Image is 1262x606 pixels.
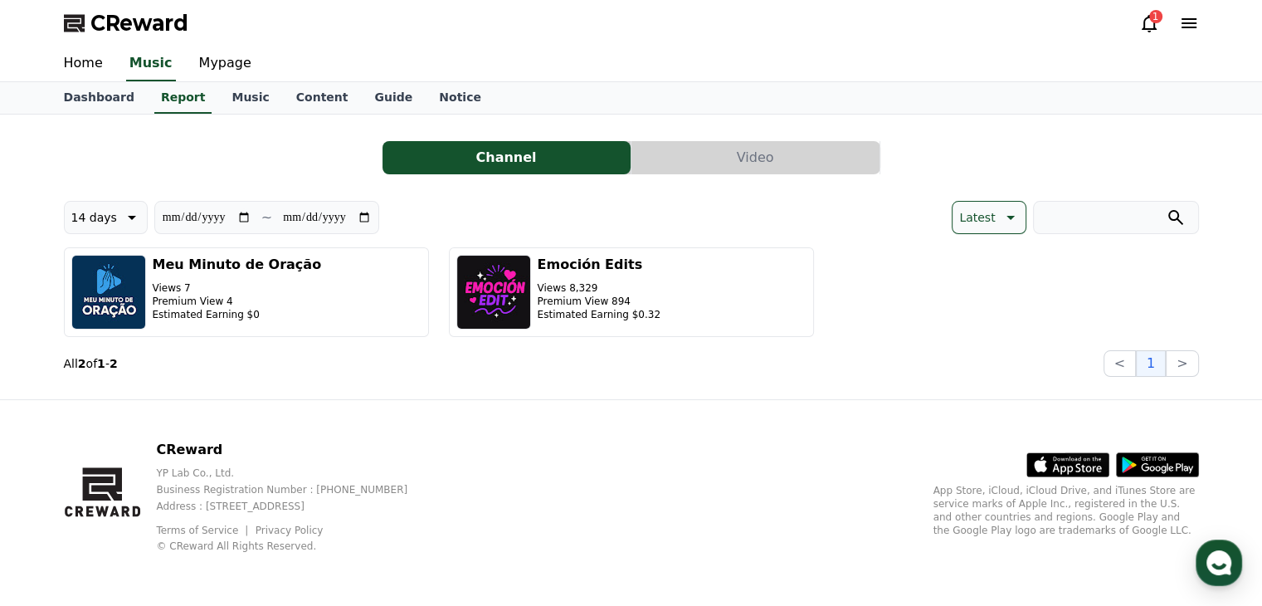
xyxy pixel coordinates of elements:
[153,281,322,295] p: Views 7
[449,247,814,337] button: Emoción Edits Views 8,329 Premium View 894 Estimated Earning $0.32
[64,10,188,37] a: CReward
[110,468,214,510] a: Messages
[64,247,429,337] button: Meu Minuto de Oração Views 7 Premium View 4 Estimated Earning $0
[138,494,187,507] span: Messages
[156,500,434,513] p: Address : [STREET_ADDRESS]
[382,141,631,174] button: Channel
[538,308,660,321] p: Estimated Earning $0.32
[361,82,426,114] a: Guide
[51,82,148,114] a: Dashboard
[153,255,322,275] h3: Meu Minuto de Oração
[261,208,272,227] p: ~
[153,295,322,308] p: Premium View 4
[186,46,265,81] a: Mypage
[64,355,118,372] p: All of -
[1136,350,1166,377] button: 1
[1139,13,1159,33] a: 1
[1149,10,1162,23] div: 1
[156,525,251,536] a: Terms of Service
[71,206,117,229] p: 14 days
[426,82,495,114] a: Notice
[78,357,86,370] strong: 2
[538,281,660,295] p: Views 8,329
[156,440,434,460] p: CReward
[64,201,148,234] button: 14 days
[256,525,324,536] a: Privacy Policy
[156,467,434,480] p: YP Lab Co., Ltd.
[218,82,282,114] a: Music
[5,468,110,510] a: Home
[283,82,362,114] a: Content
[110,357,118,370] strong: 2
[51,46,116,81] a: Home
[154,82,212,114] a: Report
[952,201,1026,234] button: Latest
[631,141,880,174] a: Video
[933,484,1199,537] p: App Store, iCloud, iCloud Drive, and iTunes Store are service marks of Apple Inc., registered in ...
[126,46,176,81] a: Music
[153,308,322,321] p: Estimated Earning $0
[538,295,660,308] p: Premium View 894
[382,141,631,174] a: Channel
[156,483,434,496] p: Business Registration Number : [PHONE_NUMBER]
[156,540,434,553] p: © CReward All Rights Reserved.
[90,10,188,37] span: CReward
[246,493,286,506] span: Settings
[1104,350,1136,377] button: <
[42,493,71,506] span: Home
[71,255,146,330] img: Meu Minuto de Oração
[959,206,995,229] p: Latest
[1166,350,1198,377] button: >
[97,357,105,370] strong: 1
[456,255,531,330] img: Emoción Edits
[214,468,319,510] a: Settings
[631,141,880,174] button: Video
[538,255,660,275] h3: Emoción Edits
